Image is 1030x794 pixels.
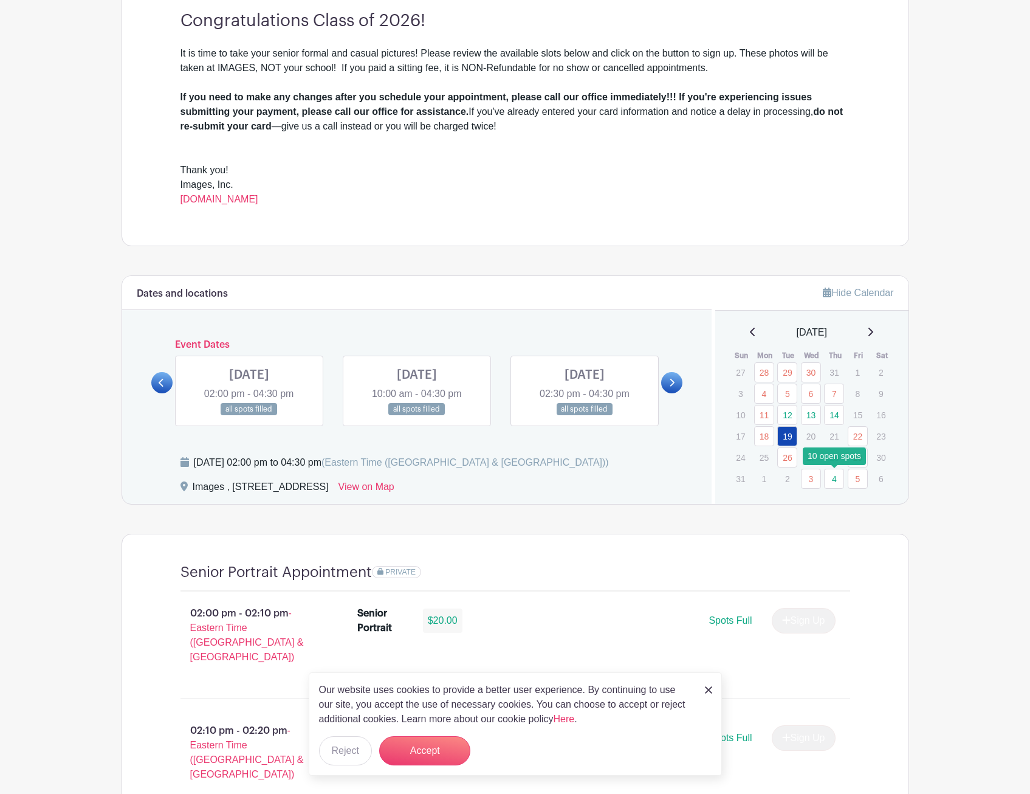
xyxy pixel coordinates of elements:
[180,106,843,131] strong: do not re-submit your card
[800,350,824,362] th: Wed
[180,194,258,204] a: [DOMAIN_NAME]
[777,469,797,488] p: 2
[823,350,847,362] th: Thu
[823,288,893,298] a: Hide Calendar
[848,384,868,403] p: 8
[709,615,752,626] span: Spots Full
[754,448,774,467] p: 25
[730,384,750,403] p: 3
[137,288,228,300] h6: Dates and locations
[847,350,871,362] th: Fri
[730,363,750,382] p: 27
[801,469,821,489] a: 3
[801,448,821,467] p: 27
[871,448,891,467] p: 30
[319,683,692,727] p: Our website uses cookies to provide a better user experience. By continuing to use our site, you ...
[321,457,609,468] span: (Eastern Time ([GEOGRAPHIC_DATA] & [GEOGRAPHIC_DATA]))
[161,719,338,787] p: 02:10 pm - 02:20 pm
[173,339,662,351] h6: Event Dates
[754,350,777,362] th: Mon
[754,405,774,425] a: 11
[824,405,844,425] a: 14
[730,427,750,446] p: 17
[385,568,416,576] span: PRIVATE
[554,714,575,724] a: Here
[871,384,891,403] p: 9
[801,362,821,382] a: 30
[871,469,891,488] p: 6
[730,448,750,467] p: 24
[803,447,866,465] div: 10 open spots
[801,405,821,425] a: 13
[848,406,868,424] p: 15
[824,384,844,404] a: 7
[338,480,394,499] a: View on Map
[848,426,868,446] a: 22
[871,406,891,424] p: 16
[379,736,470,765] button: Accept
[730,406,750,424] p: 10
[848,363,868,382] p: 1
[730,469,750,488] p: 31
[705,686,712,694] img: close_button-5f87c8562297e5c2d7936805f587ecaba9071eb48480494691a3f1689db116b3.svg
[801,384,821,404] a: 6
[357,606,408,635] div: Senior Portrait
[754,469,774,488] p: 1
[871,427,891,446] p: 23
[824,469,844,489] a: 4
[777,426,797,446] a: 19
[777,350,800,362] th: Tue
[754,384,774,404] a: 4
[730,350,754,362] th: Sun
[193,480,329,499] div: Images , [STREET_ADDRESS]
[180,92,812,117] strong: If you need to make any changes after you schedule your appointment, please call our office immed...
[777,447,797,468] a: 26
[797,325,827,340] span: [DATE]
[180,11,850,32] h3: Congratulations Class of 2026!
[870,350,894,362] th: Sat
[180,90,850,134] div: If you've already entered your card information and notice a delay in processing, —give us a call...
[824,363,844,382] p: 31
[161,601,338,669] p: 02:00 pm - 02:10 pm
[180,163,850,178] div: Thank you!
[423,609,462,633] div: $20.00
[319,736,372,765] button: Reject
[754,362,774,382] a: 28
[180,46,850,75] div: It is time to take your senior formal and casual pictures! Please review the available slots belo...
[777,405,797,425] a: 12
[777,384,797,404] a: 5
[754,426,774,446] a: 18
[801,427,821,446] p: 20
[194,455,609,470] div: [DATE] 02:00 pm to 04:30 pm
[848,469,868,489] a: 5
[180,178,850,207] div: Images, Inc.
[777,362,797,382] a: 29
[180,564,372,581] h4: Senior Portrait Appointment
[871,363,891,382] p: 2
[709,733,752,743] span: Spots Full
[824,427,844,446] p: 21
